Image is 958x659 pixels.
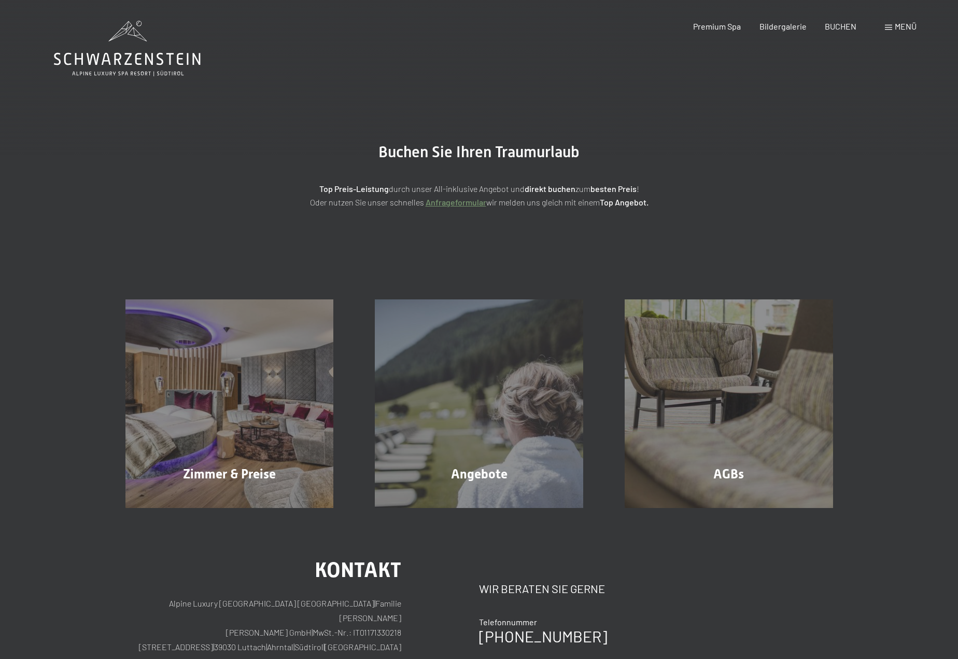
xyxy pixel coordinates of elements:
a: [PHONE_NUMBER] [479,627,607,646]
span: | [213,642,214,652]
span: Zimmer & Preise [183,466,276,482]
p: Alpine Luxury [GEOGRAPHIC_DATA] [GEOGRAPHIC_DATA] Familie [PERSON_NAME] [PERSON_NAME] GmbH MwSt.-... [125,596,402,654]
strong: Top Preis-Leistung [319,184,389,194]
strong: direkt buchen [525,184,575,194]
a: Buchung AGBs [604,299,854,508]
span: | [266,642,267,652]
p: durch unser All-inklusive Angebot und zum ! Oder nutzen Sie unser schnelles wir melden uns gleich... [220,182,738,209]
a: Anfrageformular [426,197,486,207]
a: Buchung Zimmer & Preise [105,299,355,508]
span: | [323,642,325,652]
a: BUCHEN [825,21,856,31]
span: | [312,627,313,637]
span: | [293,642,294,652]
span: | [374,598,375,608]
span: Kontakt [315,558,401,582]
span: Buchen Sie Ihren Traumurlaub [378,143,580,161]
a: Bildergalerie [759,21,807,31]
span: Menü [895,21,917,31]
span: Wir beraten Sie gerne [479,582,605,595]
span: AGBs [713,466,744,482]
a: Premium Spa [693,21,741,31]
a: Buchung Angebote [354,299,604,508]
span: Angebote [451,466,508,482]
strong: Top Angebot. [600,197,649,207]
strong: besten Preis [590,184,637,194]
span: Telefonnummer [479,617,537,627]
